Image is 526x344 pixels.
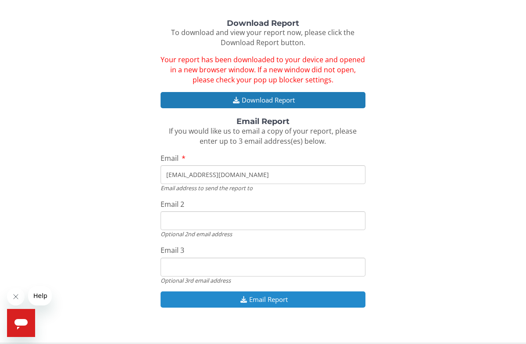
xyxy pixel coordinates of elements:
div: Optional 3rd email address [161,277,366,284]
span: Email 3 [161,245,184,255]
div: Email address to send the report to [161,184,366,192]
div: Optional 2nd email address [161,230,366,238]
button: Email Report [161,291,366,308]
span: To download and view your report now, please click the Download Report button. [171,28,354,47]
span: Your report has been downloaded to your device and opened in a new browser window. If a new windo... [161,55,365,85]
iframe: Close message [7,288,25,305]
span: Email [161,153,179,163]
iframe: Message from company [28,286,52,305]
strong: Download Report [227,18,299,28]
span: If you would like us to email a copy of your report, please enter up to 3 email address(es) below. [169,126,357,146]
button: Download Report [161,92,366,108]
strong: Email Report [236,117,290,126]
iframe: Button to launch messaging window [7,309,35,337]
span: Email 2 [161,199,184,209]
